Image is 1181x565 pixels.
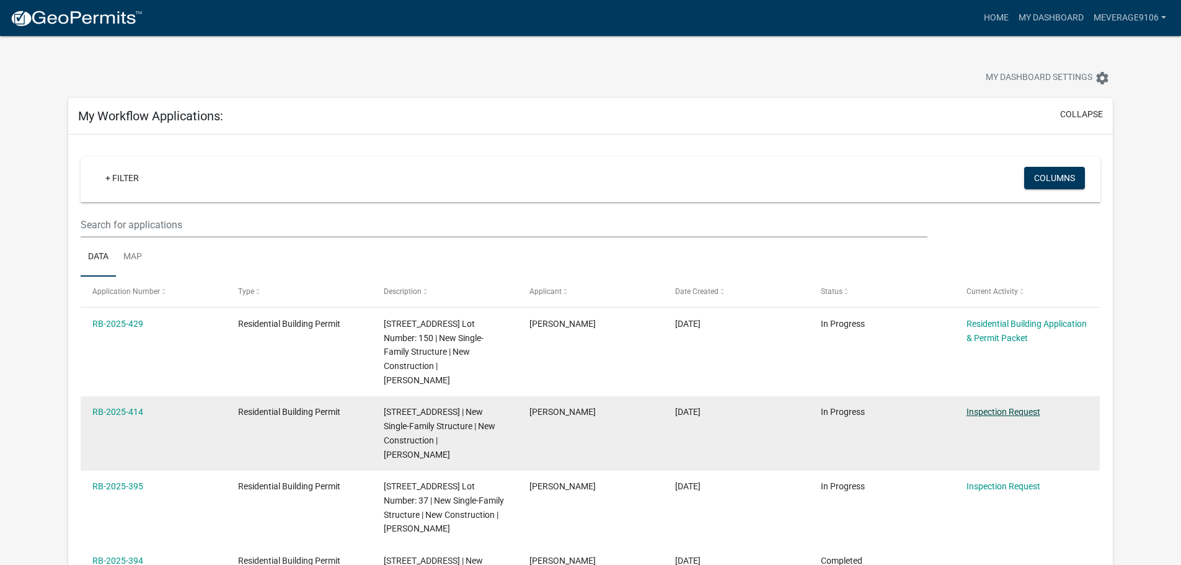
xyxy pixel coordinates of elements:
span: Residential Building Permit [238,319,340,329]
span: 8123 FARMING WAY Lot Number: 54 | New Single-Family Structure | New Construction | Marijane Everage [384,407,495,459]
a: RB-2025-414 [92,407,143,417]
span: Current Activity [966,287,1018,296]
span: Date Created [675,287,719,296]
a: MEverage9106 [1089,6,1171,30]
span: 03/24/2025 [675,481,701,491]
span: 07/08/2025 [675,319,701,329]
span: 05/16/2025 [675,407,701,417]
a: RB-2025-395 [92,481,143,491]
button: Columns [1024,167,1085,189]
a: My Dashboard [1014,6,1089,30]
datatable-header-cell: Application Number [81,277,226,306]
span: Application Number [92,287,160,296]
span: My Dashboard Settings [986,71,1092,86]
span: Marijane Everage [529,407,596,417]
datatable-header-cell: Type [226,277,372,306]
a: Residential Building Application & Permit Packet [966,319,1087,343]
span: Description [384,287,422,296]
a: Inspection Request [966,407,1040,417]
h5: My Workflow Applications: [78,109,223,123]
span: In Progress [821,481,865,491]
a: Map [116,238,149,277]
span: Residential Building Permit [238,407,340,417]
datatable-header-cell: Date Created [663,277,809,306]
a: RB-2025-429 [92,319,143,329]
span: Marijane Everage [529,319,596,329]
button: collapse [1060,108,1103,121]
datatable-header-cell: Current Activity [954,277,1100,306]
a: Home [979,6,1014,30]
span: Applicant [529,287,562,296]
a: Data [81,238,116,277]
span: Residential Building Permit [238,481,340,491]
span: 8122 Farming Way, Charlestown, IN 47111 Lot Number: 37 | New Single-Family Structure | New Constr... [384,481,504,533]
input: Search for applications [81,212,927,238]
span: Marijane Everage [529,481,596,491]
i: settings [1095,71,1110,86]
datatable-header-cell: Description [372,277,518,306]
a: + Filter [95,167,149,189]
span: 7133 Independence Way, Charlestown IN 47111 Lot Number: 150 | New Single-Family Structure | New C... [384,319,484,385]
span: In Progress [821,407,865,417]
a: Inspection Request [966,481,1040,491]
span: Status [821,287,843,296]
span: In Progress [821,319,865,329]
span: Type [238,287,254,296]
button: My Dashboard Settingssettings [976,66,1120,90]
datatable-header-cell: Status [808,277,954,306]
datatable-header-cell: Applicant [518,277,663,306]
